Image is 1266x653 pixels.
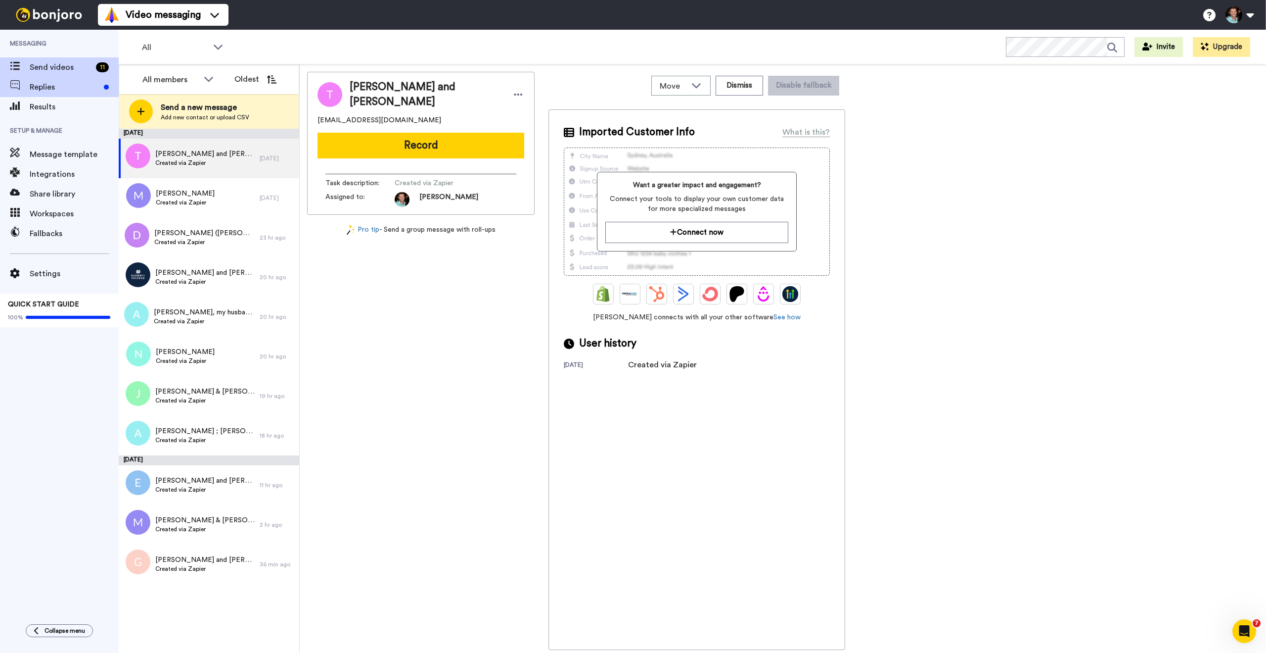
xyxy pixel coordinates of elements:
img: t.png [126,144,150,168]
span: [PERSON_NAME] and [PERSON_NAME] [155,268,255,278]
div: [DATE] [119,129,299,139]
span: Send videos [30,61,92,73]
span: Created via Zapier [155,565,255,573]
img: 4053199d-47a1-4672-9143-02c436ae7db4-1726044582.jpg [395,192,409,207]
button: Collapse menu [26,624,93,637]
img: Drip [756,286,771,302]
span: Task description : [325,178,395,188]
div: Created via Zapier [628,359,697,371]
button: Upgrade [1193,37,1250,57]
span: QUICK START GUIDE [8,301,79,308]
span: [PERSON_NAME] & [PERSON_NAME] [155,515,255,525]
span: Want a greater impact and engagement? [605,180,788,190]
img: a.png [126,421,150,446]
span: Message template [30,149,119,160]
img: GoHighLevel [782,286,798,302]
span: Send a new message [161,101,249,113]
span: Fallbacks [30,228,119,240]
img: Ontraport [622,286,638,302]
span: Created via Zapier [155,278,255,286]
span: Created via Zapier [154,317,255,325]
div: All members [142,74,199,86]
span: [PERSON_NAME] and [PERSON_NAME] [155,555,255,565]
span: 100% [8,313,23,321]
span: Created via Zapier [155,397,255,404]
iframe: Intercom live chat [1232,619,1256,643]
span: Assigned to: [325,192,395,207]
img: ActiveCampaign [676,286,691,302]
span: Share library [30,188,119,200]
img: n.png [126,342,151,366]
button: Connect now [605,222,788,243]
span: [EMAIL_ADDRESS][DOMAIN_NAME] [317,115,441,125]
span: Created via Zapier [155,525,255,533]
div: 20 hr ago [260,273,294,281]
div: 11 hr ago [260,481,294,489]
span: Add new contact or upload CSV [161,113,249,121]
img: ConvertKit [702,286,718,302]
span: Collapse menu [45,627,85,635]
span: Connect your tools to display your own customer data for more specialized messages [605,194,788,214]
img: j.png [126,381,150,406]
img: Patreon [729,286,745,302]
img: a.png [124,302,149,327]
div: 11 [96,62,109,72]
span: Created via Zapier [155,486,255,494]
span: Integrations [30,168,119,180]
div: 18 hr ago [260,432,294,440]
span: Created via Zapier [155,436,255,444]
div: 2 hr ago [260,521,294,529]
img: magic-wand.svg [347,225,356,235]
span: Imported Customer Info [579,125,695,140]
div: 20 hr ago [260,313,294,321]
span: Created via Zapier [156,357,215,365]
img: m.png [126,510,150,535]
div: [DATE] [260,154,294,162]
img: e.png [126,470,150,495]
span: Created via Zapier [155,159,255,167]
img: m.png [126,183,151,208]
div: [DATE] [119,455,299,465]
div: 23 hr ago [260,234,294,242]
a: Pro tip [347,225,379,235]
span: [PERSON_NAME] & [PERSON_NAME] [155,387,255,397]
img: Shopify [595,286,611,302]
span: [PERSON_NAME] ([PERSON_NAME]) [PERSON_NAME], [PERSON_NAME] [154,228,255,238]
a: See how [773,314,801,321]
div: 20 hr ago [260,352,294,360]
span: [PERSON_NAME] [156,189,215,199]
div: 19 hr ago [260,392,294,400]
span: [PERSON_NAME] connects with all your other software [564,312,830,322]
button: Dismiss [716,76,763,96]
span: Replies [30,81,100,93]
span: All [142,42,208,53]
button: Disable fallback [768,76,839,96]
span: Created via Zapier [156,199,215,206]
span: Settings [30,268,119,280]
img: d.png [125,223,149,248]
span: [PERSON_NAME] and [PERSON_NAME] [350,80,502,109]
span: Created via Zapier [395,178,489,188]
div: 36 min ago [260,560,294,568]
span: Results [30,101,119,113]
img: Image of Tom Foster and Steve Dahllof [317,82,342,107]
button: Invite [1134,37,1183,57]
span: [PERSON_NAME] and [PERSON_NAME] [155,476,255,486]
div: What is this? [782,126,830,138]
div: [DATE] [564,361,628,371]
img: Hubspot [649,286,665,302]
img: bj-logo-header-white.svg [12,8,86,22]
span: Created via Zapier [154,238,255,246]
img: g.png [126,550,150,574]
img: vm-color.svg [104,7,120,23]
button: Record [317,133,524,158]
div: - Send a group message with roll-ups [307,225,535,235]
span: [PERSON_NAME], my husband [PERSON_NAME], and our two kids [PERSON_NAME] (age [DEMOGRAPHIC_DATA]) ... [154,307,255,317]
span: 7 [1253,619,1261,627]
span: [PERSON_NAME] ; [PERSON_NAME] [155,426,255,436]
span: Video messaging [126,8,201,22]
span: [PERSON_NAME] and [PERSON_NAME] [155,149,255,159]
span: Workspaces [30,208,119,220]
